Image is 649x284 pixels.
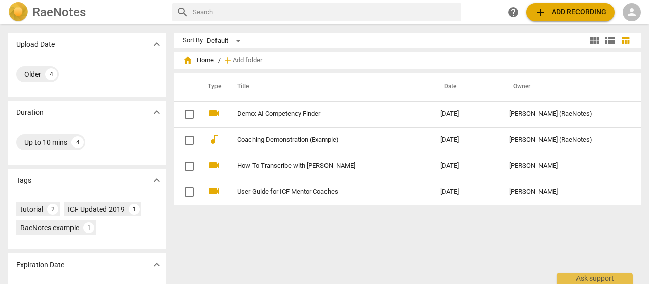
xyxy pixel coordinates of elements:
[504,3,522,21] a: Help
[8,2,28,22] img: Logo
[589,35,601,47] span: view_module
[534,6,606,18] span: Add recording
[16,175,31,186] p: Tags
[47,204,58,215] div: 2
[432,73,501,101] th: Date
[501,73,630,101] th: Owner
[587,33,602,48] button: Tile view
[32,5,86,19] h2: RaeNotes
[237,162,404,170] a: How To Transcribe with [PERSON_NAME]
[16,260,64,270] p: Expiration Date
[16,39,55,50] p: Upload Date
[200,73,225,101] th: Type
[208,159,220,171] span: videocam
[24,137,67,147] div: Up to 10 mins
[208,133,220,145] span: audiotrack
[68,204,125,214] div: ICF Updated 2019
[24,69,41,79] div: Older
[432,153,501,179] td: [DATE]
[237,188,404,196] a: User Guide for ICF Mentor Coaches
[149,257,164,272] button: Show more
[16,107,44,118] p: Duration
[183,55,193,66] span: home
[151,106,163,118] span: expand_more
[237,110,404,118] a: Demo: AI Competency Finder
[71,136,84,148] div: 4
[534,6,547,18] span: add
[604,35,616,47] span: view_list
[151,174,163,186] span: expand_more
[149,173,164,188] button: Show more
[20,223,79,233] div: RaeNotes example
[129,204,140,215] div: 1
[626,6,638,18] span: person
[208,107,220,119] span: videocam
[149,37,164,52] button: Show more
[8,2,164,22] a: LogoRaeNotes
[507,6,519,18] span: help
[20,204,43,214] div: tutorial
[602,33,618,48] button: List view
[223,55,233,66] span: add
[526,3,615,21] button: Upload
[207,33,244,49] div: Default
[509,188,622,196] div: [PERSON_NAME]
[557,273,633,284] div: Ask support
[237,136,404,144] a: Coaching Demonstration (Example)
[509,110,622,118] div: [PERSON_NAME] (RaeNotes)
[83,222,94,233] div: 1
[151,38,163,50] span: expand_more
[218,57,221,65] span: /
[233,57,262,65] span: Add folder
[432,179,501,205] td: [DATE]
[183,37,203,44] div: Sort By
[621,36,630,45] span: table_chart
[509,162,622,170] div: [PERSON_NAME]
[618,33,633,48] button: Table view
[432,101,501,127] td: [DATE]
[151,259,163,271] span: expand_more
[509,136,622,144] div: [PERSON_NAME] (RaeNotes)
[208,185,220,197] span: videocam
[149,105,164,120] button: Show more
[176,6,189,18] span: search
[183,55,214,66] span: Home
[225,73,432,101] th: Title
[193,4,457,20] input: Search
[45,68,57,80] div: 4
[432,127,501,153] td: [DATE]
